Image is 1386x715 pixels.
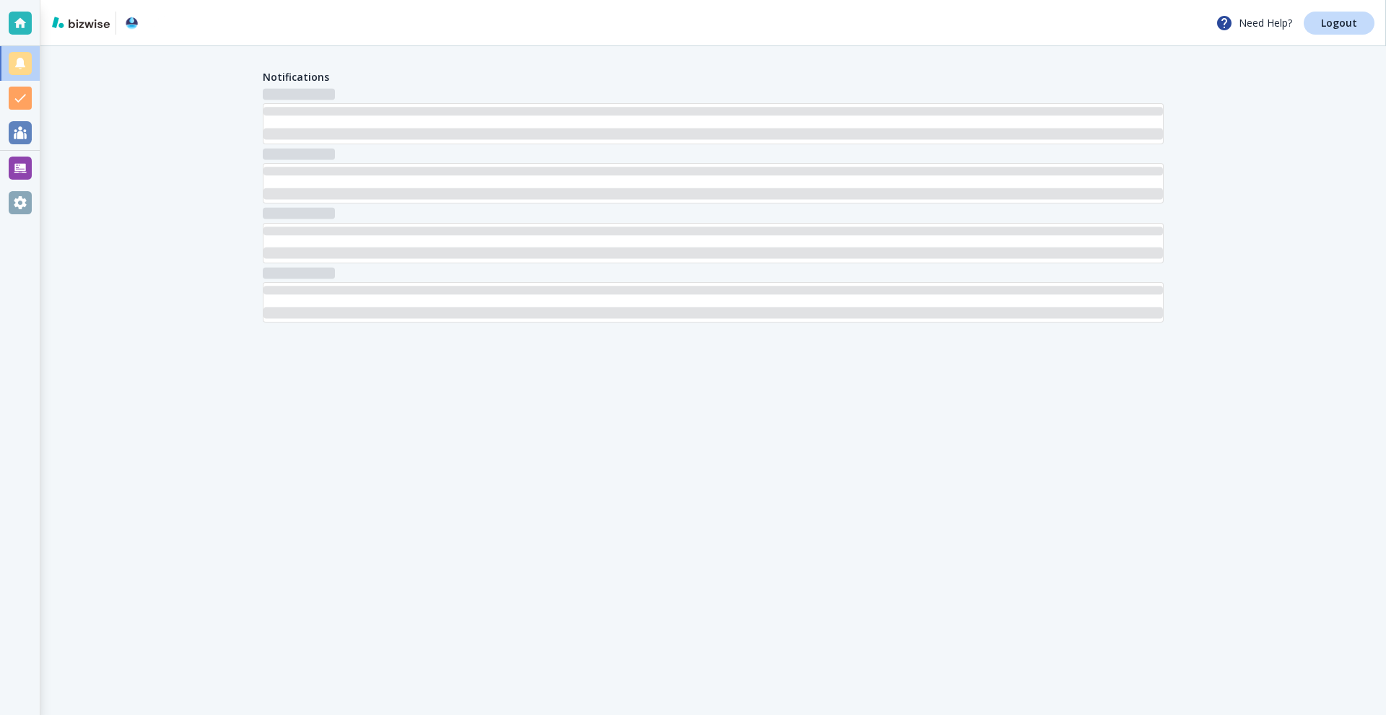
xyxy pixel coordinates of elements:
img: bizwise [52,17,110,28]
a: Logout [1304,12,1374,35]
p: Logout [1321,18,1357,28]
h4: Notifications [263,69,329,84]
img: Water Purification Solutions LLC [122,12,189,35]
p: Need Help? [1216,14,1292,32]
